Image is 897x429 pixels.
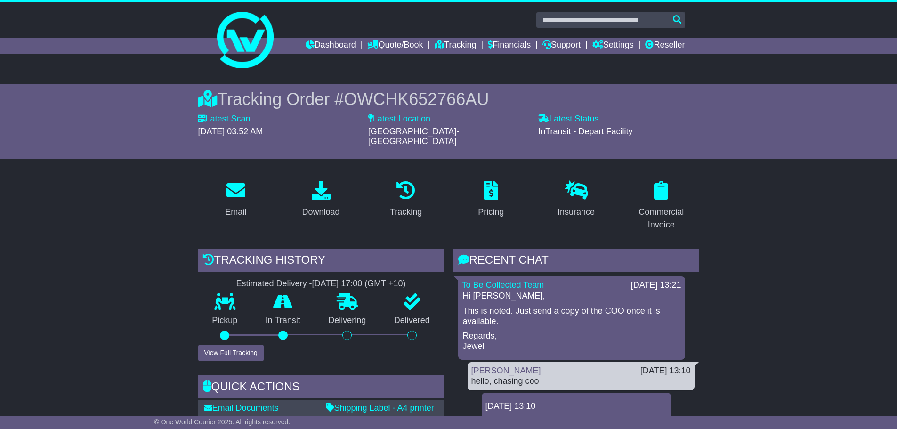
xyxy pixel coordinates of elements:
div: RECENT CHAT [453,249,699,274]
a: Pricing [472,178,510,222]
p: Delivering [315,316,380,326]
a: Email Documents [204,403,279,413]
p: In Transit [251,316,315,326]
div: Download [302,206,339,219]
span: InTransit - Depart Facility [538,127,632,136]
a: [PERSON_NAME] [471,366,541,375]
span: [GEOGRAPHIC_DATA]-[GEOGRAPHIC_DATA] [368,127,459,146]
a: Tracking [435,38,476,54]
a: Shipping Label - A4 printer [326,403,434,413]
div: hello, chasing coo [471,376,691,387]
div: Pricing [478,206,504,219]
div: Email [225,206,246,219]
div: Tracking [390,206,422,219]
a: Support [542,38,581,54]
a: Email [219,178,252,222]
a: Financials [488,38,531,54]
a: Download [296,178,346,222]
a: Insurance [551,178,601,222]
label: Latest Status [538,114,598,124]
a: Commercial Invoice [623,178,699,235]
a: Settings [592,38,634,54]
span: © One World Courier 2025. All rights reserved. [154,418,291,426]
div: Insurance [558,206,595,219]
p: Delivered [380,316,444,326]
p: This is noted. Just send a copy of the COO once it is available. [463,306,680,326]
div: [DATE] 13:10 [485,401,667,412]
a: Dashboard [306,38,356,54]
div: Tracking history [198,249,444,274]
a: To Be Collected Team [462,280,544,290]
div: [DATE] 13:10 [640,366,691,376]
span: OWCHK652766AU [344,89,489,109]
label: Latest Scan [198,114,251,124]
p: Pickup [198,316,252,326]
p: Regards, Jewel [463,331,680,351]
div: Tracking Order # [198,89,699,109]
label: Latest Location [368,114,430,124]
div: [DATE] 17:00 (GMT +10) [312,279,406,289]
span: [DATE] 03:52 AM [198,127,263,136]
button: View Full Tracking [198,345,264,361]
a: Tracking [384,178,428,222]
p: Hi [PERSON_NAME], [463,291,680,301]
a: Quote/Book [367,38,423,54]
div: Commercial Invoice [630,206,693,231]
div: [DATE] 13:21 [631,280,681,291]
a: Reseller [645,38,685,54]
div: Quick Actions [198,375,444,401]
div: Estimated Delivery - [198,279,444,289]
